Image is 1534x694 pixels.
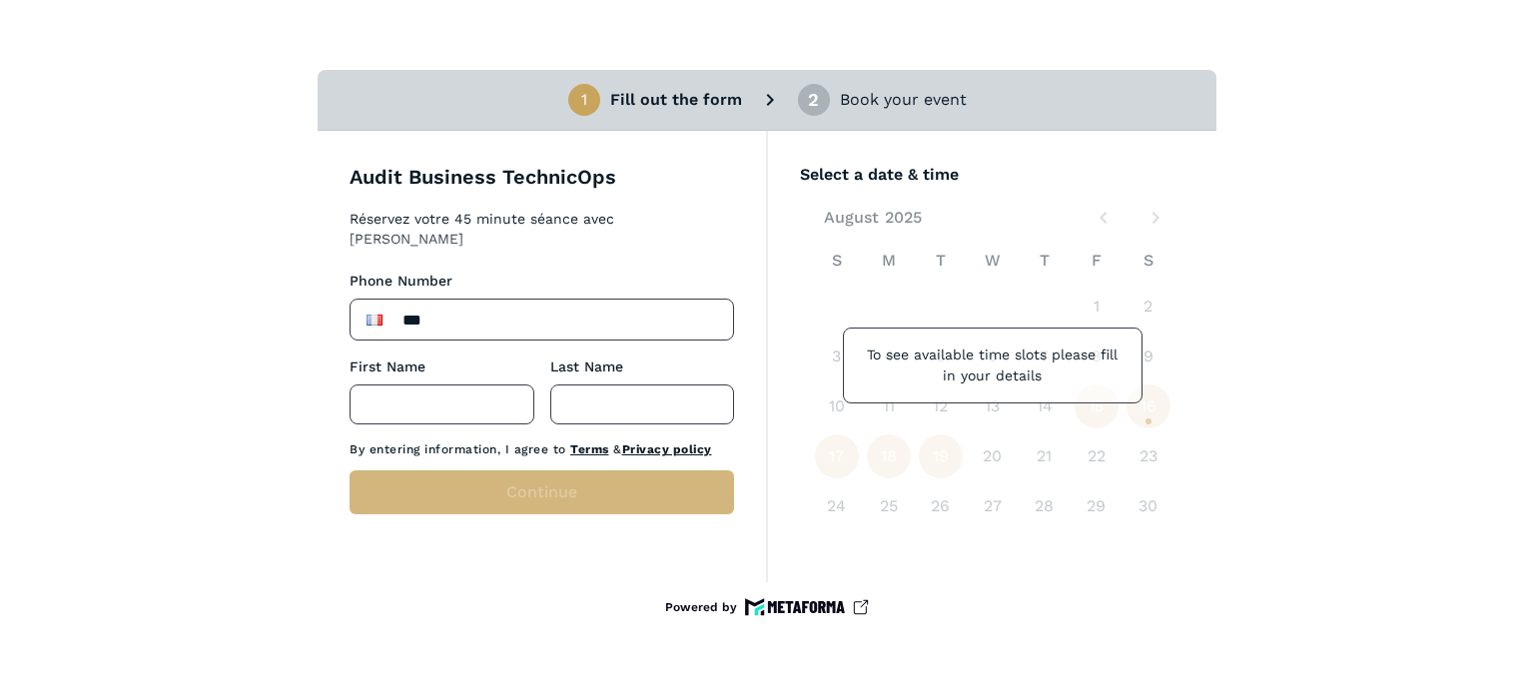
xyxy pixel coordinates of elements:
p: Fill out the form [610,88,742,112]
div: 1 [581,91,587,109]
p: Powered by [665,599,737,615]
p: By entering information, I agree to [350,440,734,458]
p: Audit Business TechnicOps [350,163,616,191]
a: Terms [570,442,609,456]
span: First Name [350,358,425,374]
span: & [613,442,622,456]
a: Privacy policy [622,442,712,456]
p: Réservez votre 45 minute séance avec [PERSON_NAME] [350,209,728,249]
a: Powered by [665,598,869,616]
p: Book your event [840,88,967,112]
span: Phone Number [350,273,452,289]
p: Select a date & time [800,163,1184,187]
p: To see available time slots please fill in your details [860,345,1126,386]
div: 2 [808,91,819,109]
span: Last Name [550,358,623,374]
div: France: + 33 [355,304,394,336]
